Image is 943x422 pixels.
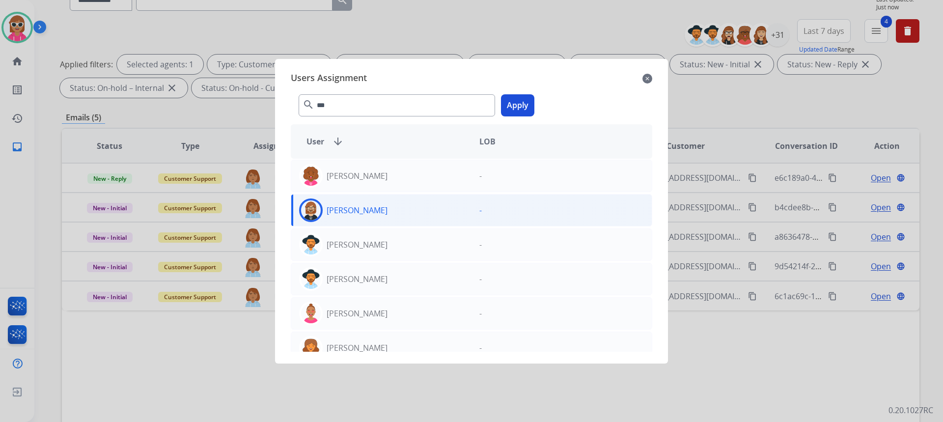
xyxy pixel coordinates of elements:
p: [PERSON_NAME] [327,308,388,319]
p: - [479,170,482,182]
mat-icon: search [303,99,314,111]
button: Apply [501,94,534,116]
span: LOB [479,136,496,147]
p: - [479,308,482,319]
p: [PERSON_NAME] [327,342,388,354]
mat-icon: close [642,73,652,84]
mat-icon: arrow_downward [332,136,344,147]
p: [PERSON_NAME] [327,239,388,251]
p: - [479,342,482,354]
p: - [479,204,482,216]
div: User [299,136,471,147]
p: [PERSON_NAME] [327,273,388,285]
p: - [479,239,482,251]
p: [PERSON_NAME] [327,170,388,182]
span: Users Assignment [291,71,367,86]
p: [PERSON_NAME] [327,204,388,216]
p: - [479,273,482,285]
